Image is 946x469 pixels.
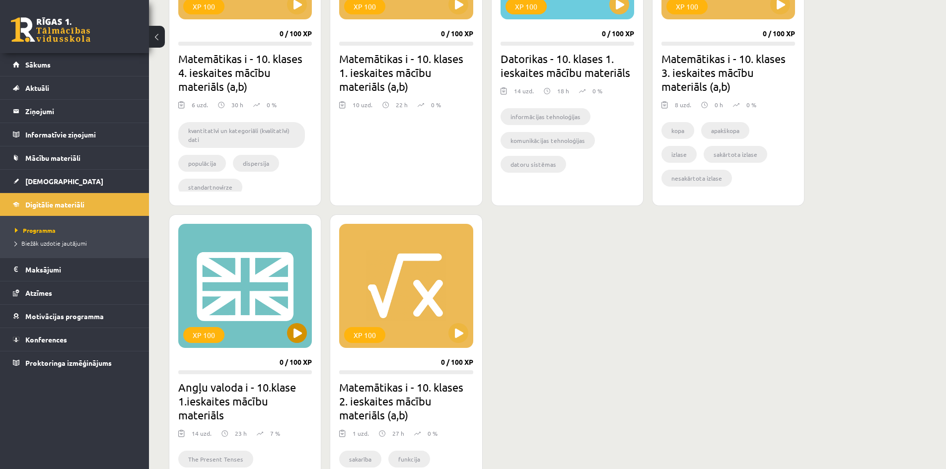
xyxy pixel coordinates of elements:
[233,155,279,172] li: dispersija
[746,100,756,109] p: 0 %
[15,239,139,248] a: Biežāk uzdotie jautājumi
[13,351,137,374] a: Proktoringa izmēģinājums
[178,451,253,468] li: The Present Tenses
[13,305,137,328] a: Motivācijas programma
[661,122,694,139] li: kopa
[25,288,52,297] span: Atzīmes
[25,177,103,186] span: [DEMOGRAPHIC_DATA]
[178,155,226,172] li: populācija
[25,335,67,344] span: Konferences
[25,100,137,123] legend: Ziņojumi
[231,100,243,109] p: 30 h
[192,100,208,115] div: 6 uzd.
[353,429,369,444] div: 1 uzd.
[13,53,137,76] a: Sākums
[15,226,56,234] span: Programma
[715,100,723,109] p: 0 h
[25,358,112,367] span: Proktoringa izmēģinājums
[501,52,634,79] h2: Datorikas - 10. klases 1. ieskaites mācību materiāls
[661,52,795,93] h2: Matemātikas i - 10. klases 3. ieskaites mācību materiāls (a,b)
[501,108,590,125] li: informācijas tehnoloģijas
[13,170,137,193] a: [DEMOGRAPHIC_DATA]
[592,86,602,95] p: 0 %
[13,258,137,281] a: Maksājumi
[267,100,277,109] p: 0 %
[431,100,441,109] p: 0 %
[25,153,80,162] span: Mācību materiāli
[25,258,137,281] legend: Maksājumi
[15,239,87,247] span: Biežāk uzdotie jautājumi
[25,200,84,209] span: Digitālie materiāli
[13,281,137,304] a: Atzīmes
[661,170,732,187] li: nesakārtota izlase
[25,60,51,69] span: Sākums
[344,327,385,343] div: XP 100
[675,100,691,115] div: 8 uzd.
[13,100,137,123] a: Ziņojumi
[25,83,49,92] span: Aktuāli
[25,123,137,146] legend: Informatīvie ziņojumi
[13,193,137,216] a: Digitālie materiāli
[192,429,212,444] div: 14 uzd.
[183,327,224,343] div: XP 100
[270,429,280,438] p: 7 %
[704,146,767,163] li: sakārtota izlase
[13,146,137,169] a: Mācību materiāli
[339,52,473,93] h2: Matemātikas i - 10. klases 1. ieskaites mācību materiāls (a,b)
[339,451,381,468] li: sakarība
[661,146,697,163] li: izlase
[13,123,137,146] a: Informatīvie ziņojumi
[428,429,437,438] p: 0 %
[178,380,312,422] h2: Angļu valoda i - 10.klase 1.ieskaites mācību materiāls
[25,312,104,321] span: Motivācijas programma
[501,156,566,173] li: datoru sistēmas
[15,226,139,235] a: Programma
[339,380,473,422] h2: Matemātikas i - 10. klases 2. ieskaites mācību materiāls (a,b)
[235,429,247,438] p: 23 h
[13,76,137,99] a: Aktuāli
[514,86,534,101] div: 14 uzd.
[178,122,305,148] li: kvantitatīvi un kategoriāli (kvalitatīvi) dati
[392,429,404,438] p: 27 h
[501,132,595,149] li: komunikācijas tehnoloģijas
[701,122,749,139] li: apakškopa
[353,100,372,115] div: 10 uzd.
[178,179,242,196] li: standartnovirze
[396,100,408,109] p: 22 h
[557,86,569,95] p: 18 h
[388,451,430,468] li: funkcija
[178,52,312,93] h2: Matemātikas i - 10. klases 4. ieskaites mācību materiāls (a,b)
[11,17,90,42] a: Rīgas 1. Tālmācības vidusskola
[13,328,137,351] a: Konferences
